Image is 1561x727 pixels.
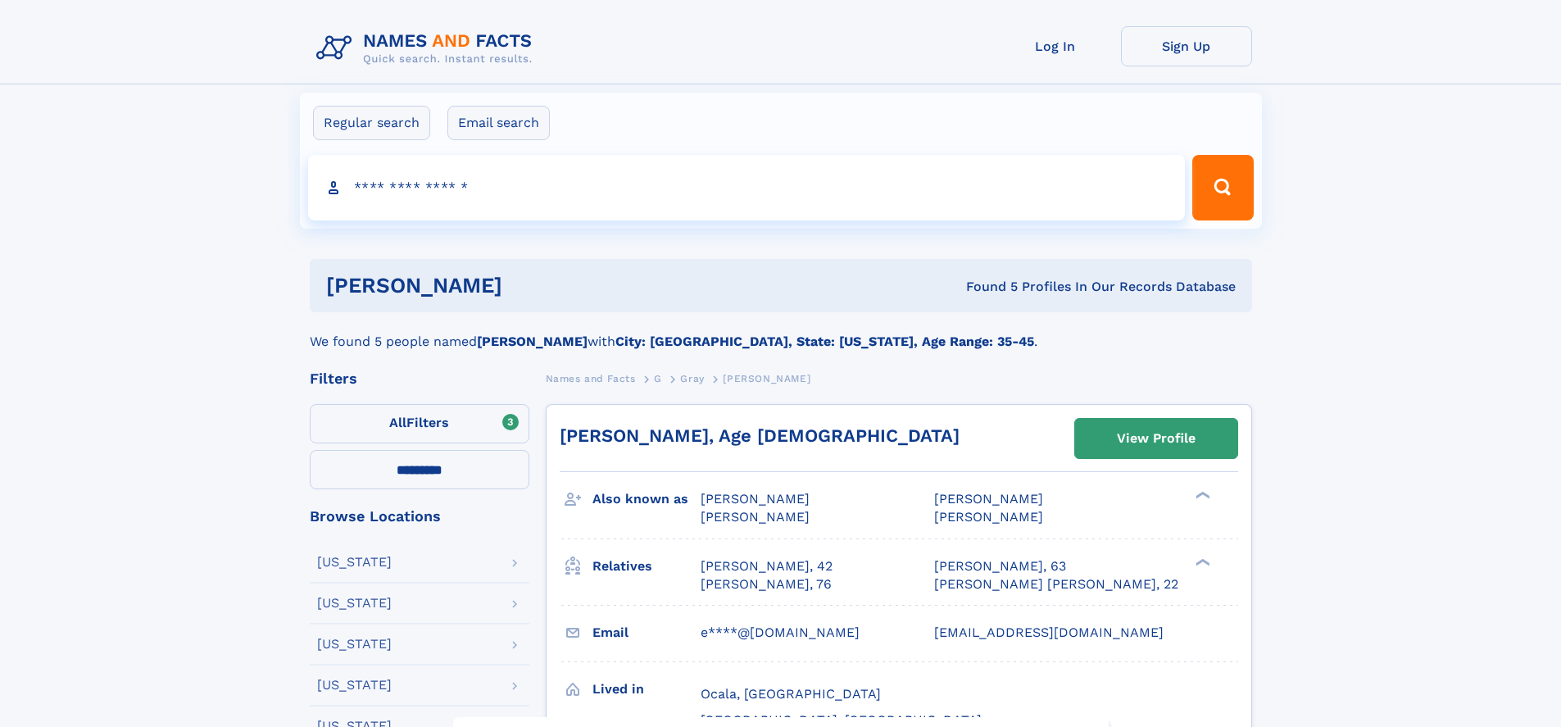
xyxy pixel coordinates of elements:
img: Logo Names and Facts [310,26,546,70]
label: Regular search [313,106,430,140]
span: [PERSON_NAME] [723,373,810,384]
a: Gray [680,368,704,388]
a: Log In [990,26,1121,66]
div: We found 5 people named with . [310,312,1252,352]
span: [PERSON_NAME] [701,509,810,525]
a: [PERSON_NAME], 76 [701,575,832,593]
b: [PERSON_NAME] [477,334,588,349]
a: Names and Facts [546,368,636,388]
button: Search Button [1192,155,1253,220]
span: [PERSON_NAME] [934,491,1043,507]
span: [EMAIL_ADDRESS][DOMAIN_NAME] [934,625,1164,640]
input: search input [308,155,1186,220]
div: Filters [310,371,529,386]
h3: Also known as [592,485,701,513]
h3: Lived in [592,675,701,703]
div: [US_STATE] [317,638,392,651]
div: Browse Locations [310,509,529,524]
label: Filters [310,404,529,443]
a: [PERSON_NAME], Age [DEMOGRAPHIC_DATA] [560,425,960,446]
div: ❯ [1191,557,1211,567]
div: View Profile [1117,420,1196,457]
a: G [654,368,662,388]
h3: Relatives [592,552,701,580]
div: Found 5 Profiles In Our Records Database [734,278,1236,296]
div: [US_STATE] [317,679,392,692]
span: [PERSON_NAME] [934,509,1043,525]
h3: Email [592,619,701,647]
a: [PERSON_NAME], 63 [934,557,1066,575]
span: Ocala, [GEOGRAPHIC_DATA] [701,686,881,702]
a: [PERSON_NAME] [PERSON_NAME], 22 [934,575,1178,593]
span: G [654,373,662,384]
div: ❯ [1191,490,1211,501]
span: [PERSON_NAME] [701,491,810,507]
div: [US_STATE] [317,556,392,569]
b: City: [GEOGRAPHIC_DATA], State: [US_STATE], Age Range: 35-45 [615,334,1034,349]
span: All [389,415,406,430]
a: Sign Up [1121,26,1252,66]
div: [US_STATE] [317,597,392,610]
h1: [PERSON_NAME] [326,275,734,296]
a: View Profile [1075,419,1237,458]
span: Gray [680,373,704,384]
a: [PERSON_NAME], 42 [701,557,833,575]
label: Email search [447,106,550,140]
